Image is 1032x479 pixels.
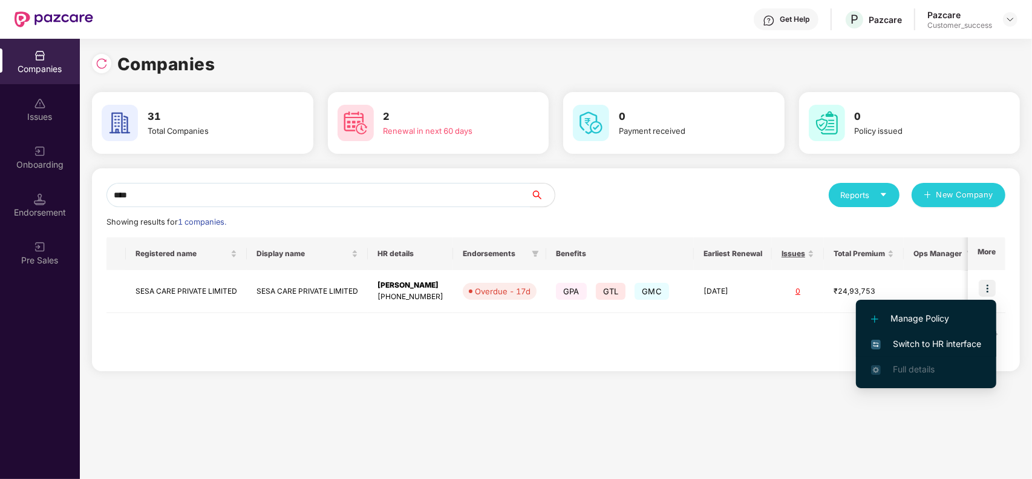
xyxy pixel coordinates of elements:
[463,249,527,259] span: Endorsements
[338,105,374,141] img: svg+xml;base64,PHN2ZyB4bWxucz0iaHR0cDovL3d3dy53My5vcmcvMjAwMC9zdmciIHdpZHRoPSI2MCIgaGVpZ2h0PSI2MC...
[782,249,805,259] span: Issues
[96,58,108,70] img: svg+xml;base64,PHN2ZyBpZD0iUmVsb2FkLTMyeDMyIiB4bWxucz0iaHR0cDovL3d3dy53My5vcmcvMjAwMC9zdmciIHdpZH...
[927,21,992,30] div: Customer_success
[782,286,814,297] div: 0
[377,291,443,303] div: [PHONE_NUMBER]
[530,190,555,200] span: search
[964,246,976,261] span: filter
[532,250,539,257] span: filter
[475,285,531,297] div: Overdue - 17d
[855,125,986,137] div: Policy issued
[871,315,878,323] img: svg+xml;base64,PHN2ZyB4bWxucz0iaHR0cDovL3d3dy53My5vcmcvMjAwMC9zdmciIHdpZHRoPSIxMi4yMDEiIGhlaWdodD...
[871,337,981,351] span: Switch to HR interface
[34,50,46,62] img: svg+xml;base64,PHN2ZyBpZD0iQ29tcGFuaWVzIiB4bWxucz0iaHR0cDovL3d3dy53My5vcmcvMjAwMC9zdmciIHdpZHRoPS...
[530,183,555,207] button: search
[936,189,994,201] span: New Company
[912,183,1005,207] button: plusNew Company
[247,237,368,270] th: Display name
[893,364,935,374] span: Full details
[596,283,626,300] span: GTL
[34,241,46,253] img: svg+xml;base64,PHN2ZyB3aWR0aD0iMjAiIGhlaWdodD0iMjAiIHZpZXdCb3g9IjAgMCAyMCAyMCIgZmlsbD0ibm9uZSIgeG...
[869,14,902,25] div: Pazcare
[809,105,845,141] img: svg+xml;base64,PHN2ZyB4bWxucz0iaHR0cDovL3d3dy53My5vcmcvMjAwMC9zdmciIHdpZHRoPSI2MCIgaGVpZ2h0PSI2MC...
[556,283,587,300] span: GPA
[15,12,93,27] img: New Pazcare Logo
[384,125,515,137] div: Renewal in next 60 days
[148,109,279,125] h3: 31
[924,191,932,200] span: plus
[841,189,887,201] div: Reports
[913,249,962,259] span: Ops Manager
[256,249,349,259] span: Display name
[1005,15,1015,24] img: svg+xml;base64,PHN2ZyBpZD0iRHJvcGRvd24tMzJ4MzIiIHhtbG5zPSJodHRwOi8vd3d3LnczLm9yZy8yMDAwL3N2ZyIgd2...
[546,237,694,270] th: Benefits
[117,51,215,78] h1: Companies
[871,365,881,375] img: svg+xml;base64,PHN2ZyB4bWxucz0iaHR0cDovL3d3dy53My5vcmcvMjAwMC9zdmciIHdpZHRoPSIxNi4zNjMiIGhlaWdodD...
[763,15,775,27] img: svg+xml;base64,PHN2ZyBpZD0iSGVscC0zMngzMiIgeG1sbnM9Imh0dHA6Ly93d3cudzMub3JnLzIwMDAvc3ZnIiB3aWR0aD...
[871,340,881,349] img: svg+xml;base64,PHN2ZyB4bWxucz0iaHR0cDovL3d3dy53My5vcmcvMjAwMC9zdmciIHdpZHRoPSIxNiIgaGVpZ2h0PSIxNi...
[694,237,772,270] th: Earliest Renewal
[377,280,443,291] div: [PERSON_NAME]
[619,109,750,125] h3: 0
[780,15,809,24] div: Get Help
[573,105,609,141] img: svg+xml;base64,PHN2ZyB4bWxucz0iaHR0cDovL3d3dy53My5vcmcvMjAwMC9zdmciIHdpZHRoPSI2MCIgaGVpZ2h0PSI2MC...
[967,250,974,257] span: filter
[384,109,515,125] h3: 2
[855,109,986,125] h3: 0
[178,217,226,226] span: 1 companies.
[34,193,46,205] img: svg+xml;base64,PHN2ZyB3aWR0aD0iMTQuNSIgaGVpZ2h0PSIxNC41IiB2aWV3Qm94PSIwIDAgMTYgMTYiIGZpbGw9Im5vbm...
[34,97,46,110] img: svg+xml;base64,PHN2ZyBpZD0iSXNzdWVzX2Rpc2FibGVkIiB4bWxucz0iaHR0cDovL3d3dy53My5vcmcvMjAwMC9zdmciIH...
[619,125,750,137] div: Payment received
[126,270,247,313] td: SESA CARE PRIVATE LIMITED
[824,237,904,270] th: Total Premium
[871,312,981,325] span: Manage Policy
[126,237,247,270] th: Registered name
[834,249,885,259] span: Total Premium
[247,270,368,313] td: SESA CARE PRIVATE LIMITED
[968,237,1005,270] th: More
[106,217,226,226] span: Showing results for
[851,12,858,27] span: P
[834,286,894,297] div: ₹24,93,753
[529,246,541,261] span: filter
[694,270,772,313] td: [DATE]
[635,283,669,300] span: GMC
[102,105,138,141] img: svg+xml;base64,PHN2ZyB4bWxucz0iaHR0cDovL3d3dy53My5vcmcvMjAwMC9zdmciIHdpZHRoPSI2MCIgaGVpZ2h0PSI2MC...
[772,237,824,270] th: Issues
[34,145,46,157] img: svg+xml;base64,PHN2ZyB3aWR0aD0iMjAiIGhlaWdodD0iMjAiIHZpZXdCb3g9IjAgMCAyMCAyMCIgZmlsbD0ibm9uZSIgeG...
[148,125,279,137] div: Total Companies
[880,191,887,199] span: caret-down
[136,249,228,259] span: Registered name
[927,9,992,21] div: Pazcare
[368,237,453,270] th: HR details
[979,280,996,297] img: icon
